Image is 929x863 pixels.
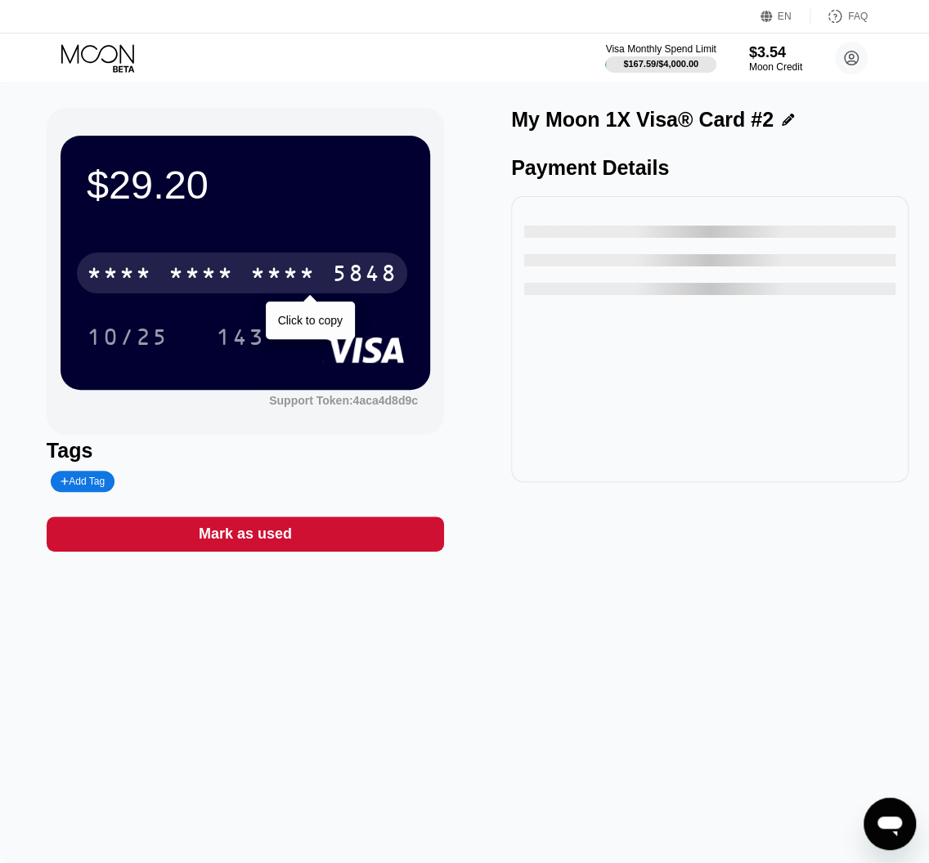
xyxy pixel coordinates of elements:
[623,59,698,69] div: $167.59 / $4,000.00
[51,471,114,492] div: Add Tag
[511,156,909,180] div: Payment Details
[749,44,802,61] div: $3.54
[511,108,774,132] div: My Moon 1X Visa® Card #2
[61,476,105,487] div: Add Tag
[74,316,181,357] div: 10/25
[761,8,810,25] div: EN
[87,162,404,208] div: $29.20
[778,11,792,22] div: EN
[269,394,418,407] div: Support Token:4aca4d8d9c
[332,262,397,288] div: 5848
[278,314,343,327] div: Click to copy
[605,43,716,73] div: Visa Monthly Spend Limit$167.59/$4,000.00
[864,798,916,850] iframe: Schaltfläche zum Öffnen des Messaging-Fensters; Konversation läuft
[47,516,444,552] div: Mark as used
[199,525,292,543] div: Mark as used
[749,44,802,73] div: $3.54Moon Credit
[47,439,444,463] div: Tags
[216,326,265,352] div: 143
[204,316,277,357] div: 143
[269,394,418,407] div: Support Token: 4aca4d8d9c
[810,8,868,25] div: FAQ
[749,61,802,73] div: Moon Credit
[87,326,168,352] div: 10/25
[848,11,868,22] div: FAQ
[605,43,716,55] div: Visa Monthly Spend Limit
